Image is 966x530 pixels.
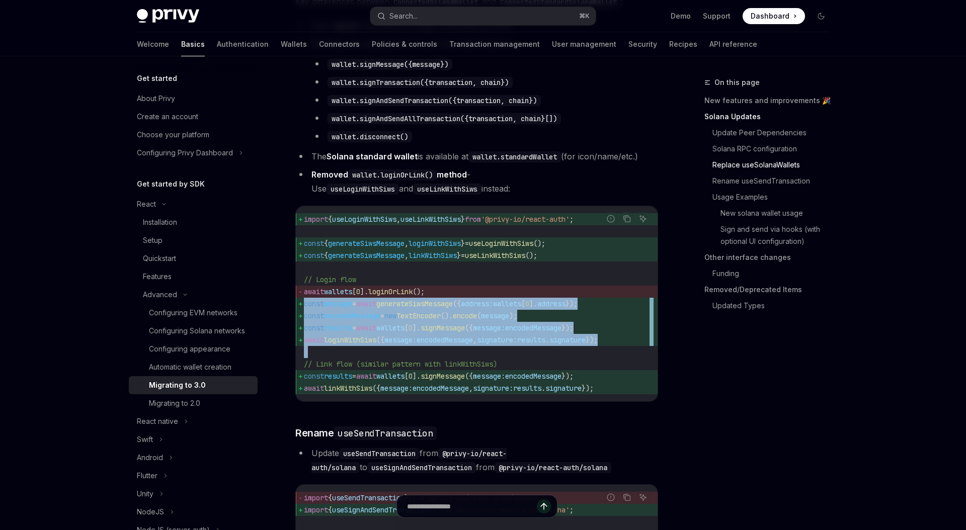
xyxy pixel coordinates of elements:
[521,299,525,308] span: [
[137,93,175,105] div: About Privy
[743,8,805,24] a: Dashboard
[417,335,473,344] span: encodedMessage
[376,335,384,344] span: ({
[149,343,230,355] div: Configuring appearance
[372,384,380,393] span: ({
[137,32,169,56] a: Welcome
[311,169,467,180] strong: Removed method
[468,151,561,162] code: wallet.standardWallet
[356,287,360,296] span: 0
[720,205,837,221] a: New solana wallet usage
[545,384,582,393] span: signature
[143,271,172,283] div: Features
[304,311,324,320] span: const
[372,32,437,56] a: Policies & controls
[671,11,691,21] a: Demo
[217,32,269,56] a: Authentication
[356,299,376,308] span: await
[712,173,837,189] a: Rename useSendTransaction
[549,335,586,344] span: signature
[281,32,307,56] a: Wallets
[295,167,658,196] li: - Use and instead:
[712,189,837,205] a: Usage Examples
[405,372,409,381] span: [
[348,169,437,181] code: wallet.loginOrLink()
[129,249,258,268] a: Quickstart
[465,323,473,332] span: ({
[561,372,574,381] span: });
[295,426,437,440] span: Rename
[324,299,352,308] span: message
[129,108,258,126] a: Create an account
[703,11,731,21] a: Support
[384,311,396,320] span: new
[137,198,156,210] div: React
[552,32,616,56] a: User management
[149,307,237,319] div: Configuring EVM networks
[304,215,328,224] span: import
[352,323,356,332] span: =
[304,275,356,284] span: // Login flow
[129,213,258,231] a: Installation
[376,372,405,381] span: wallets
[505,372,561,381] span: encodedMessage
[334,426,437,440] code: useSendTransaction
[352,299,356,308] span: =
[380,311,384,320] span: =
[324,372,352,381] span: results
[129,126,258,144] a: Choose your platform
[582,384,594,393] span: });
[143,234,163,246] div: Setup
[304,384,324,393] span: await
[712,141,837,157] a: Solana RPC configuration
[324,384,372,393] span: linkWithSiws
[304,251,324,260] span: const
[712,125,837,141] a: Update Peer Dependencies
[712,266,837,282] a: Funding
[137,452,163,464] div: Android
[137,129,209,141] div: Choose your platform
[129,90,258,108] a: About Privy
[712,298,837,314] a: Updated Types
[137,147,233,159] div: Configuring Privy Dashboard
[481,215,570,224] span: '@privy-io/react-auth'
[137,470,157,482] div: Flutter
[137,506,164,518] div: NodeJS
[469,384,473,393] span: ,
[409,372,413,381] span: 0
[389,10,418,22] div: Search...
[400,215,461,224] span: useLinkWithSiws
[327,184,399,195] code: useLoginWithSiws
[566,299,578,308] span: });
[720,221,837,249] a: Sign and send via hooks (with optional UI configuration)
[477,311,481,320] span: (
[137,415,178,427] div: React native
[405,251,409,260] span: ,
[517,335,545,344] span: results
[465,215,481,224] span: from
[604,212,617,225] button: Report incorrect code
[704,93,837,109] a: New features and improvements 🎉
[304,360,497,369] span: // Link flow (similar pattern with linkWithSiws)
[324,335,376,344] span: loginWithSiws
[356,372,376,381] span: await
[324,311,380,320] span: encodedMessage
[324,239,328,248] span: {
[149,361,231,373] div: Automatic wallet creation
[368,287,413,296] span: loginOrLink
[327,151,418,162] a: Solana standard wallet
[384,335,417,344] span: message:
[413,287,425,296] span: ();
[461,239,465,248] span: }
[413,184,481,195] code: useLinkWithSiws
[367,462,476,473] code: useSignAndSendTransaction
[295,37,658,143] li: Methods are available directly on the wallet instance:
[709,32,757,56] a: API reference
[304,299,324,308] span: const
[537,499,551,513] button: Send message
[129,268,258,286] a: Features
[465,372,473,381] span: ({
[409,323,413,332] span: 0
[579,12,590,20] span: ⌘ K
[137,111,198,123] div: Create an account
